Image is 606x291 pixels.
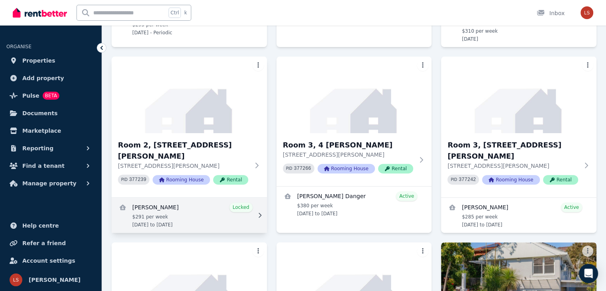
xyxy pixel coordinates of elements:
button: More options [417,246,428,257]
span: Ctrl [169,8,181,18]
button: Reporting [6,140,95,156]
small: PID [121,177,127,182]
button: More options [253,246,264,257]
a: PulseBETA [6,88,95,104]
img: Room 3, 4 Sherburn Pl [277,57,432,133]
a: View details for Imogen Harrison [441,198,596,233]
button: Manage property [6,175,95,191]
p: [STREET_ADDRESS][PERSON_NAME] [283,151,414,159]
small: PID [286,166,292,171]
a: View details for Hannah Edwards [112,198,267,233]
button: More options [582,60,593,71]
span: Refer a friend [22,238,66,248]
h3: Room 2, [STREET_ADDRESS][PERSON_NAME] [118,140,249,162]
button: Find a tenant [6,158,95,174]
a: Room 2, 5/35 Robinson AveRoom 2, [STREET_ADDRESS][PERSON_NAME][STREET_ADDRESS][PERSON_NAME]PID 37... [112,57,267,197]
a: View details for Macey Danger [277,187,432,222]
a: Properties [6,53,95,69]
span: Pulse [22,91,39,100]
span: Find a tenant [22,161,65,171]
div: Open Intercom Messenger [579,264,598,283]
span: Marketplace [22,126,61,136]
a: Help centre [6,218,95,234]
img: Room 2, 5/35 Robinson Ave [112,57,267,133]
img: Luca Surman [581,6,593,19]
span: Rental [543,175,578,185]
p: [STREET_ADDRESS][PERSON_NAME] [447,162,579,170]
span: Documents [22,108,58,118]
span: Manage property [22,179,76,188]
span: Rooming House [482,175,539,185]
a: Add property [6,70,95,86]
span: Account settings [22,256,75,265]
img: RentBetter [13,7,67,19]
span: Rooming House [318,164,375,173]
code: 377242 [459,177,476,183]
span: Rental [378,164,413,173]
p: [STREET_ADDRESS][PERSON_NAME] [118,162,249,170]
a: Room 3, 4 Sherburn PlRoom 3, 4 [PERSON_NAME][STREET_ADDRESS][PERSON_NAME]PID 377266Rooming HouseR... [277,57,432,186]
h3: Room 3, 4 [PERSON_NAME] [283,140,414,151]
span: k [184,10,187,16]
h3: Room 3, [STREET_ADDRESS][PERSON_NAME] [447,140,579,162]
span: ORGANISE [6,44,31,49]
span: BETA [43,92,59,100]
span: Rental [213,175,248,185]
span: [PERSON_NAME] [29,275,80,285]
a: Refer a friend [6,235,95,251]
img: Room 3, 5/35 Robinson Ave [441,57,596,133]
button: More options [253,60,264,71]
span: Add property [22,73,64,83]
span: Reporting [22,144,53,153]
code: 377266 [294,166,311,171]
a: Marketplace [6,123,95,139]
button: More options [417,60,428,71]
div: Inbox [537,9,565,17]
span: Properties [22,56,55,65]
a: Account settings [6,253,95,269]
a: Room 3, 5/35 Robinson AveRoom 3, [STREET_ADDRESS][PERSON_NAME][STREET_ADDRESS][PERSON_NAME]PID 37... [441,57,596,197]
small: PID [451,177,457,182]
a: Documents [6,105,95,121]
code: 377239 [129,177,146,183]
a: View details for Yolanda Anna Trace [441,6,596,47]
img: Luca Surman [10,273,22,286]
span: Rooming House [153,175,210,185]
span: Help centre [22,221,59,230]
button: More options [582,246,593,257]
